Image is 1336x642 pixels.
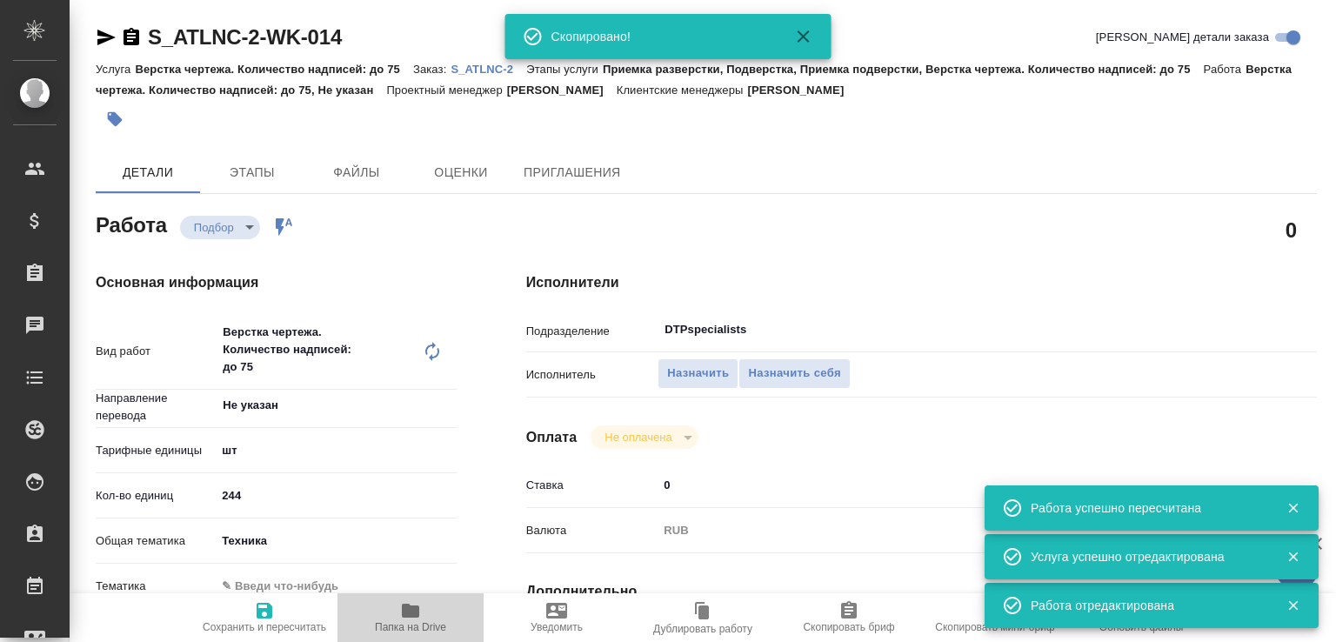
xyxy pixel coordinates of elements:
button: Сохранить и пересчитать [191,593,337,642]
h2: Работа [96,208,167,239]
span: [PERSON_NAME] детали заказа [1096,29,1269,46]
p: Общая тематика [96,532,216,550]
input: ✎ Введи что-нибудь [216,483,456,508]
p: Заказ: [413,63,451,76]
span: Оценки [419,162,503,184]
a: S_ATLNC-2-WK-014 [148,25,342,49]
button: Дублировать работу [630,593,776,642]
p: [PERSON_NAME] [507,84,617,97]
div: Работа отредактирована [1031,597,1260,614]
span: Сохранить и пересчитать [203,621,326,633]
span: Файлы [315,162,398,184]
p: Вид работ [96,343,216,360]
div: шт [216,436,456,465]
p: Тарифные единицы [96,442,216,459]
p: Подразделение [526,323,658,340]
button: Не оплачена [599,430,677,445]
p: Клиентские менеджеры [617,84,748,97]
h4: Основная информация [96,272,457,293]
p: Кол-во единиц [96,487,216,505]
button: Назначить себя [738,358,850,389]
a: S_ATLNC-2 [451,61,526,76]
span: Уведомить [531,621,583,633]
p: Проектный менеджер [386,84,506,97]
div: ✎ Введи что-нибудь [216,572,456,601]
span: Назначить [667,364,729,384]
button: Назначить [658,358,738,389]
span: Назначить себя [748,364,840,384]
div: Услуга успешно отредактирована [1031,548,1260,565]
input: ✎ Введи что-нибудь [658,472,1251,498]
button: Open [1241,328,1245,331]
h4: Оплата [526,427,578,448]
span: Скопировать бриф [803,621,894,633]
button: Скопировать бриф [776,593,922,642]
button: Скопировать мини-бриф [922,593,1068,642]
span: Этапы [210,162,294,184]
button: Папка на Drive [337,593,484,642]
div: Подбор [180,216,260,239]
p: Работа [1204,63,1246,76]
h2: 0 [1286,215,1297,244]
p: Этапы услуги [526,63,603,76]
span: Дублировать работу [653,623,752,635]
p: Ставка [526,477,658,494]
div: Подбор [591,425,698,449]
button: Закрыть [1275,500,1311,516]
h4: Исполнители [526,272,1317,293]
p: Приемка разверстки, Подверстка, Приемка подверстки, Верстка чертежа. Количество надписей: до 75 [603,63,1204,76]
button: Уведомить [484,593,630,642]
p: Исполнитель [526,366,658,384]
span: Папка на Drive [375,621,446,633]
button: Скопировать ссылку для ЯМессенджера [96,27,117,48]
button: Закрыть [783,26,825,47]
div: ✎ Введи что-нибудь [222,578,435,595]
p: Направление перевода [96,390,216,425]
span: Приглашения [524,162,621,184]
span: Скопировать мини-бриф [935,621,1054,633]
button: Закрыть [1275,598,1311,613]
button: Добавить тэг [96,100,134,138]
div: Работа успешно пересчитана [1031,499,1260,517]
button: Скопировать ссылку [121,27,142,48]
p: Верстка чертежа. Количество надписей: до 75 [135,63,413,76]
span: Детали [106,162,190,184]
button: Подбор [189,220,239,235]
p: S_ATLNC-2 [451,63,526,76]
p: Тематика [96,578,216,595]
p: Валюта [526,522,658,539]
p: [PERSON_NAME] [747,84,857,97]
p: Услуга [96,63,135,76]
button: Закрыть [1275,549,1311,565]
h4: Дополнительно [526,581,1317,602]
div: RUB [658,516,1251,545]
button: Open [447,404,451,407]
div: Скопировано! [551,28,769,45]
div: Техника [216,526,456,556]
